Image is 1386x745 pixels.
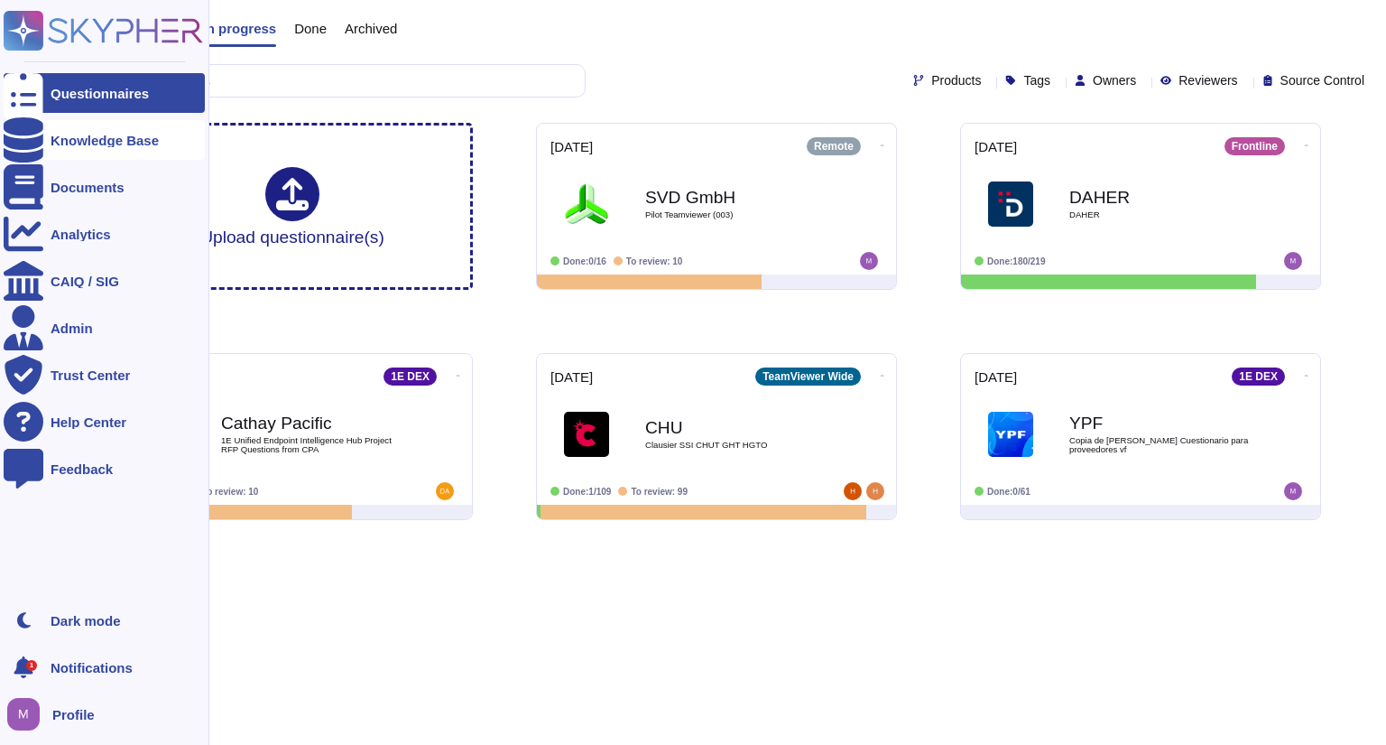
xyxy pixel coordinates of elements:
span: Source Control [1280,74,1364,87]
a: CAIQ / SIG [4,261,205,301]
div: Upload questionnaire(s) [200,167,384,246]
div: TeamViewer Wide [755,368,861,386]
span: [DATE] [550,370,593,384]
span: Clausier SSI CHUT GHT HGTO [645,441,826,450]
b: YPF [1069,414,1250,432]
span: Reviewers [1178,74,1237,87]
img: user [844,482,862,500]
div: Remote [807,137,861,155]
div: Knowledge Base [51,134,159,147]
img: Logo [564,182,609,227]
div: 1E DEX [1232,368,1285,386]
button: user [4,694,52,734]
img: user [866,482,884,500]
div: 1E DEX [383,368,437,386]
div: Frontline [1224,137,1285,155]
div: Dark mode [51,614,121,628]
a: Questionnaires [4,73,205,113]
span: Done: 0/16 [563,256,606,266]
a: Analytics [4,214,205,254]
img: Logo [988,182,1033,227]
span: Done [294,22,327,35]
span: [DATE] [975,370,1017,384]
a: Knowledge Base [4,120,205,160]
div: Feedback [51,462,113,476]
b: Cathay Pacific [221,414,402,432]
div: Help Center [51,415,126,429]
span: To review: 99 [631,487,688,497]
img: Logo [988,412,1033,457]
div: Questionnaires [51,87,149,100]
div: Admin [51,321,93,335]
span: 1E Unified Endpoint Intelligence Hub Project RFP Questions from CPA [221,436,402,453]
span: Profile [52,708,95,722]
a: Documents [4,167,205,207]
span: Done: 1/109 [563,487,611,497]
img: user [860,252,878,270]
a: Admin [4,308,205,348]
a: Feedback [4,449,205,489]
span: In progress [202,22,276,35]
span: To review: 10 [626,256,683,266]
span: To review: 10 [202,487,259,497]
span: [DATE] [975,140,1017,154]
input: Search by keywords [71,65,585,97]
span: Tags [1023,74,1050,87]
img: user [7,698,40,731]
b: DAHER [1069,189,1250,206]
img: user [436,482,454,500]
div: Analytics [51,228,111,241]
a: Help Center [4,402,205,442]
span: Archived [345,22,397,35]
img: Logo [564,412,609,457]
b: SVD GmbH [645,189,826,206]
span: [DATE] [550,140,593,154]
b: CHU [645,419,826,436]
span: Notifications [51,661,133,675]
span: Pilot Teamviewer (003) [645,210,826,219]
div: CAIQ / SIG [51,275,119,288]
img: user [1284,482,1302,500]
span: Products [931,74,981,87]
span: Copia de [PERSON_NAME] Cuestionario para proveedores vf [1069,436,1250,453]
img: user [1284,252,1302,270]
span: Done: 180/219 [987,256,1046,266]
div: 1 [26,660,37,671]
div: Trust Center [51,368,130,382]
a: Trust Center [4,355,205,395]
span: Owners [1093,74,1136,87]
span: DAHER [1069,210,1250,219]
span: Done: 0/61 [987,487,1030,497]
div: Documents [51,181,125,194]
